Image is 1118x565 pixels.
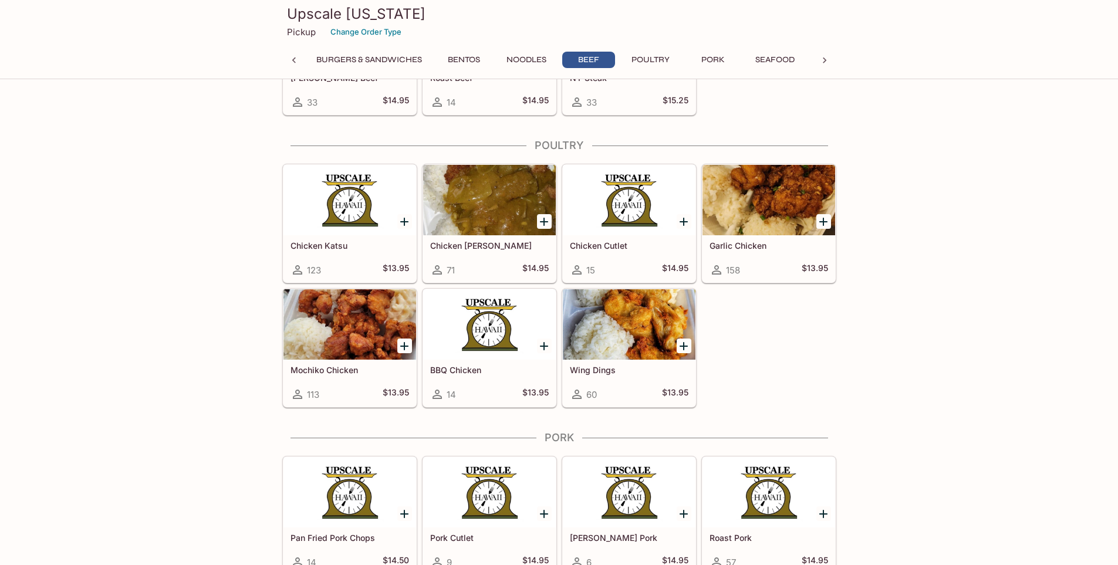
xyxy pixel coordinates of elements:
span: 33 [307,97,318,108]
h5: Pan Fried Pork Chops [291,533,409,543]
button: Add Teri Pork [677,506,691,521]
h5: $13.95 [522,387,549,401]
span: 14 [447,97,456,108]
h5: Roast Pork [710,533,828,543]
button: Add Chicken Katsu Curry [537,214,552,229]
button: Seafood [749,52,802,68]
h5: $14.95 [522,95,549,109]
button: Add Wing Dings [677,339,691,353]
span: 71 [447,265,455,276]
h5: $13.95 [383,387,409,401]
h5: Chicken [PERSON_NAME] [430,241,549,251]
span: 60 [586,389,597,400]
h5: [PERSON_NAME] Pork [570,533,688,543]
div: Teri Pork [563,457,695,527]
span: 113 [307,389,319,400]
h5: $13.95 [662,387,688,401]
button: Add Pan Fried Pork Chops [397,506,412,521]
button: Beef [562,52,615,68]
h5: $14.95 [383,95,409,109]
div: Chicken Katsu [283,165,416,235]
h5: $15.25 [663,95,688,109]
a: Wing Dings60$13.95 [562,289,696,407]
h3: Upscale [US_STATE] [287,5,832,23]
h5: Chicken Katsu [291,241,409,251]
button: Pork [687,52,739,68]
button: Noodles [500,52,553,68]
a: Mochiko Chicken113$13.95 [283,289,417,407]
button: Poultry [624,52,677,68]
button: Bowls [811,52,864,68]
span: 14 [447,389,456,400]
a: Garlic Chicken158$13.95 [702,164,836,283]
h5: $13.95 [383,263,409,277]
span: 123 [307,265,321,276]
div: Pork Cutlet [423,457,556,527]
h5: BBQ Chicken [430,365,549,375]
span: 158 [726,265,740,276]
div: Wing Dings [563,289,695,360]
button: Add Pork Cutlet [537,506,552,521]
button: Bentos [438,52,491,68]
div: Pan Fried Pork Chops [283,457,416,527]
button: Add Garlic Chicken [816,214,831,229]
span: 15 [586,265,595,276]
div: BBQ Chicken [423,289,556,360]
button: Add Mochiko Chicken [397,339,412,353]
div: Chicken Cutlet [563,165,695,235]
button: Change Order Type [325,23,407,41]
button: Add BBQ Chicken [537,339,552,353]
a: Chicken [PERSON_NAME]71$14.95 [423,164,556,283]
a: Chicken Katsu123$13.95 [283,164,417,283]
p: Pickup [287,26,316,38]
div: Roast Pork [702,457,835,527]
span: 33 [586,97,597,108]
a: BBQ Chicken14$13.95 [423,289,556,407]
div: Mochiko Chicken [283,289,416,360]
h5: $14.95 [522,263,549,277]
h5: Garlic Chicken [710,241,828,251]
h5: $13.95 [802,263,828,277]
button: Add Chicken Katsu [397,214,412,229]
h5: $14.95 [662,263,688,277]
h4: Poultry [282,139,836,152]
h5: Wing Dings [570,365,688,375]
button: Add Chicken Cutlet [677,214,691,229]
button: Add Roast Pork [816,506,831,521]
h5: Mochiko Chicken [291,365,409,375]
button: Burgers & Sandwiches [310,52,428,68]
a: Chicken Cutlet15$14.95 [562,164,696,283]
h5: Pork Cutlet [430,533,549,543]
h5: Chicken Cutlet [570,241,688,251]
div: Garlic Chicken [702,165,835,235]
div: Chicken Katsu Curry [423,165,556,235]
h4: Pork [282,431,836,444]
